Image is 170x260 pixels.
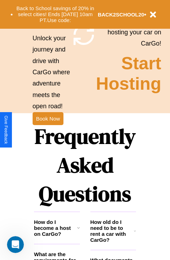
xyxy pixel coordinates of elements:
[7,236,24,253] iframe: Intercom live chat
[33,112,63,125] button: Book Now
[4,116,8,144] div: Give Feedback
[34,118,136,212] h1: Frequently Asked Questions
[34,219,77,237] h3: How do I become a host on CarGo?
[13,4,98,25] button: Back to School savings of 20% in select cities! Ends [DATE] 10am PT.Use code:
[33,33,72,112] p: Unlock your journey and drive with CarGo where adventure meets the open road!
[96,53,161,94] h2: Start Hosting
[98,12,144,18] b: BACK2SCHOOL20
[90,219,134,243] h3: How old do I need to be to rent a car with CarGo?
